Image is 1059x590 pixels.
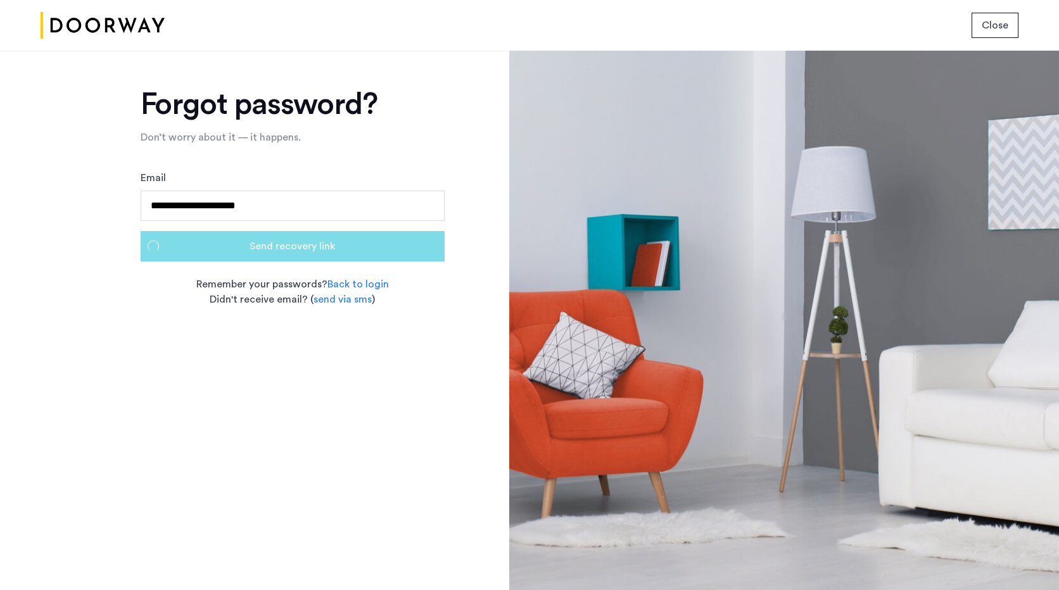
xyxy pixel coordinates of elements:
[982,18,1008,33] span: Close
[141,292,445,307] div: Didn't receive email? ( )
[196,279,327,289] span: Remember your passwords?
[41,2,165,49] img: logo
[314,292,372,307] a: send via sms
[972,13,1018,38] button: button
[141,89,445,120] div: Forgot password?
[141,231,445,261] button: button
[141,130,445,145] div: Don’t worry about it — it happens.
[250,239,335,254] span: Send recovery link
[327,277,389,292] a: Back to login
[141,170,166,185] label: Email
